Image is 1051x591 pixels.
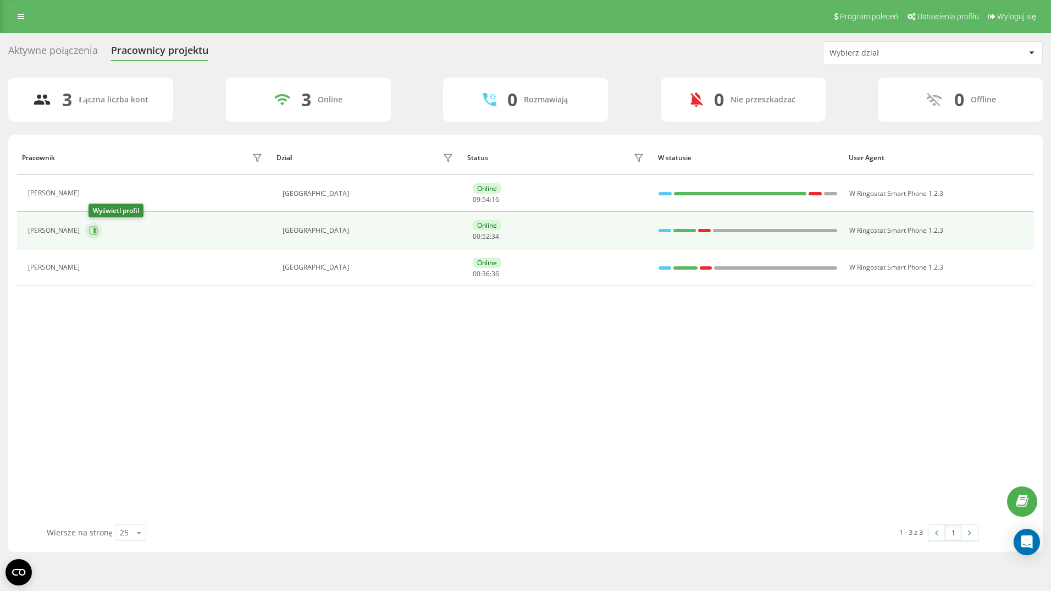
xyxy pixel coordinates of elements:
[954,89,964,110] div: 0
[849,189,943,198] span: W Ringostat Smart Phone 1.2.3
[301,89,311,110] div: 3
[473,220,501,231] div: Online
[79,95,148,105] div: Łączna liczba kont
[491,195,499,204] span: 16
[473,270,499,278] div: : :
[1014,529,1040,555] div: Open Intercom Messenger
[47,527,112,538] span: Wiersze na stronę
[62,89,72,110] div: 3
[473,195,480,204] span: 09
[899,527,923,538] div: 1 - 3 z 3
[318,95,342,105] div: Online
[482,269,490,278] span: 36
[467,154,488,162] div: Status
[22,154,55,162] div: Pracownik
[283,190,456,198] div: [GEOGRAPHIC_DATA]
[111,45,208,62] div: Pracownicy projektu
[507,89,517,110] div: 0
[917,12,979,21] span: Ustawienia profilu
[658,154,838,162] div: W statusie
[473,269,480,278] span: 00
[997,12,1036,21] span: Wyloguj się
[482,195,490,204] span: 54
[473,183,501,194] div: Online
[88,204,143,217] div: Wyświetl profil
[473,258,501,268] div: Online
[524,95,568,105] div: Rozmawiają
[473,196,499,204] div: : :
[849,262,943,272] span: W Ringostat Smart Phone 1.2.3
[8,45,98,62] div: Aktywne połączenia
[473,232,480,241] span: 00
[714,89,724,110] div: 0
[945,525,961,540] a: 1
[28,227,82,234] div: [PERSON_NAME]
[283,227,456,234] div: [GEOGRAPHIC_DATA]
[491,269,499,278] span: 36
[849,226,943,235] span: W Ringostat Smart Phone 1.2.3
[829,48,961,58] div: Wybierz dział
[473,233,499,240] div: : :
[5,559,32,585] button: Open CMP widget
[120,527,129,538] div: 25
[276,154,292,162] div: Dział
[971,95,996,105] div: Offline
[28,264,82,271] div: [PERSON_NAME]
[482,232,490,241] span: 52
[840,12,898,21] span: Program poleceń
[849,154,1029,162] div: User Agent
[491,232,499,241] span: 34
[28,189,82,197] div: [PERSON_NAME]
[283,264,456,271] div: [GEOGRAPHIC_DATA]
[731,95,795,105] div: Nie przeszkadzać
